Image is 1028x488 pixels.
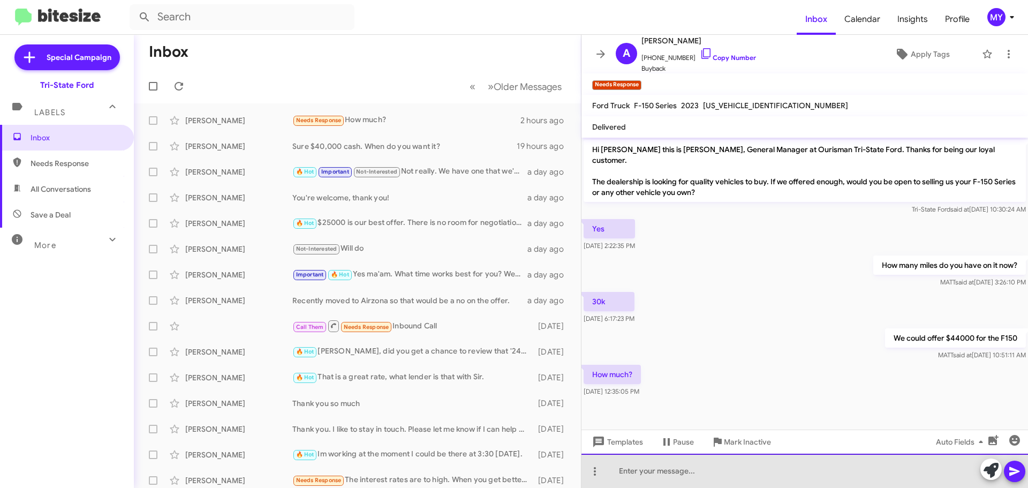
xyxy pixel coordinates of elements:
[681,101,699,110] span: 2023
[623,45,630,62] span: A
[292,346,533,358] div: [PERSON_NAME], did you get a chance to review that '24 Transit 150? Would you be interested in it?
[584,314,634,322] span: [DATE] 6:17:23 PM
[703,101,848,110] span: [US_VEHICLE_IDENTIFICATION_NUMBER]
[296,220,314,227] span: 🔥 Hot
[488,80,494,93] span: »
[31,184,91,194] span: All Conversations
[700,54,756,62] a: Copy Number
[296,271,324,278] span: Important
[987,8,1006,26] div: MY
[185,372,292,383] div: [PERSON_NAME]
[185,192,292,203] div: [PERSON_NAME]
[321,168,349,175] span: Important
[641,63,756,74] span: Buyback
[584,219,635,238] p: Yes
[673,432,694,452] span: Pause
[292,114,520,126] div: How much?
[592,101,630,110] span: Ford Truck
[936,432,987,452] span: Auto Fields
[533,424,572,434] div: [DATE]
[885,328,1026,348] p: We could offer $44000 for the F150
[533,347,572,357] div: [DATE]
[149,43,188,61] h1: Inbox
[641,34,756,47] span: [PERSON_NAME]
[867,44,977,64] button: Apply Tags
[292,243,527,255] div: Will do
[702,432,780,452] button: Mark Inactive
[940,278,1026,286] span: MATT [DATE] 3:26:10 PM
[292,295,527,306] div: Recently moved to Airzona so that would be a no on the offer.
[634,101,677,110] span: F-150 Series
[34,108,65,117] span: Labels
[292,424,533,434] div: Thank you. I like to stay in touch. Please let me know if I can help out.
[344,324,389,331] span: Needs Response
[292,448,533,461] div: Im working at the moment I could be there at 3:30 [DATE].
[527,295,572,306] div: a day ago
[527,269,572,280] div: a day ago
[463,76,482,97] button: Previous
[185,424,292,434] div: [PERSON_NAME]
[797,4,836,35] span: Inbox
[130,4,354,30] input: Search
[185,269,292,280] div: [PERSON_NAME]
[527,244,572,254] div: a day ago
[590,432,643,452] span: Templates
[296,348,314,355] span: 🔥 Hot
[938,351,1026,359] span: MATT [DATE] 10:51:11 AM
[292,398,533,409] div: Thank you so much
[185,115,292,126] div: [PERSON_NAME]
[912,205,1026,213] span: Tri-State Ford [DATE] 10:30:24 AM
[34,241,56,250] span: More
[296,324,324,331] span: Call Them
[533,321,572,332] div: [DATE]
[481,76,568,97] button: Next
[584,140,1026,202] p: Hi [PERSON_NAME] this is [PERSON_NAME], General Manager at Ourisman Tri-State Ford. Thanks for be...
[955,278,974,286] span: said at
[185,449,292,460] div: [PERSON_NAME]
[296,168,314,175] span: 🔥 Hot
[292,319,533,333] div: Inbound Call
[592,80,641,90] small: Needs Response
[584,242,635,250] span: [DATE] 2:22:35 PM
[464,76,568,97] nav: Page navigation example
[296,374,314,381] span: 🔥 Hot
[296,451,314,458] span: 🔥 Hot
[950,205,969,213] span: said at
[527,218,572,229] div: a day ago
[185,244,292,254] div: [PERSON_NAME]
[581,432,652,452] button: Templates
[527,167,572,177] div: a day ago
[533,372,572,383] div: [DATE]
[292,141,517,152] div: Sure $40,000 cash. When do you want it?
[584,292,634,311] p: 30k
[40,80,94,91] div: Tri-State Ford
[953,351,972,359] span: said at
[296,245,337,252] span: Not-Interested
[836,4,889,35] a: Calendar
[978,8,1016,26] button: MY
[470,80,475,93] span: «
[517,141,572,152] div: 19 hours ago
[724,432,771,452] span: Mark Inactive
[936,4,978,35] a: Profile
[652,432,702,452] button: Pause
[292,268,527,281] div: Yes ma'am. What time works best for you? We are open from 9am-5pm
[292,217,527,229] div: $25000 is our best offer. There is no room for negotiation.
[31,209,71,220] span: Save a Deal
[584,365,641,384] p: How much?
[185,295,292,306] div: [PERSON_NAME]
[14,44,120,70] a: Special Campaign
[911,44,950,64] span: Apply Tags
[889,4,936,35] a: Insights
[356,168,397,175] span: Not-Interested
[533,398,572,409] div: [DATE]
[584,387,639,395] span: [DATE] 12:35:05 PM
[292,192,527,203] div: You're welcome, thank you!
[31,132,122,143] span: Inbox
[533,449,572,460] div: [DATE]
[873,256,1026,275] p: How many miles do you have on it now?
[292,371,533,384] div: That is a great rate, what lender is that with Sir.
[185,167,292,177] div: [PERSON_NAME]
